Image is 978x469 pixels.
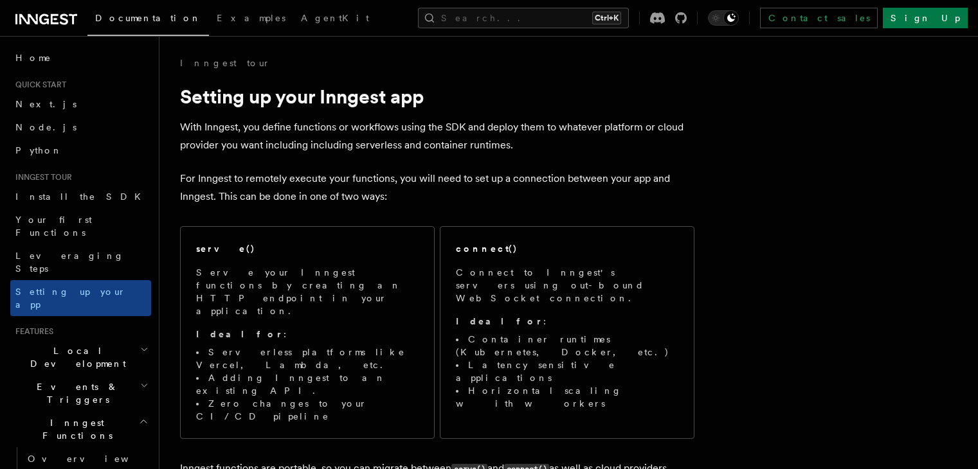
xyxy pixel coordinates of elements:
[196,329,284,339] strong: Ideal for
[180,57,270,69] a: Inngest tour
[760,8,878,28] a: Contact sales
[15,191,149,202] span: Install the SDK
[10,375,151,411] button: Events & Triggers
[883,8,968,28] a: Sign Up
[10,416,139,442] span: Inngest Functions
[456,316,543,326] strong: Ideal for
[87,4,209,36] a: Documentation
[95,13,201,23] span: Documentation
[10,344,140,370] span: Local Development
[15,145,62,155] span: Python
[456,384,678,410] li: Horizontal scaling with workers
[196,266,419,317] p: Serve your Inngest functions by creating an HTTP endpoint in your application.
[592,12,621,24] kbd: Ctrl+K
[10,185,151,208] a: Install the SDK
[10,172,72,182] span: Inngest tour
[456,315,678,328] p: :
[15,251,124,274] span: Leveraging Steps
[10,116,151,139] a: Node.js
[10,93,151,116] a: Next.js
[440,226,694,439] a: connect()Connect to Inngest's servers using out-bound WebSocket connection.Ideal for:Container ru...
[10,380,140,406] span: Events & Triggers
[10,411,151,447] button: Inngest Functions
[10,208,151,244] a: Your first Functions
[15,215,92,238] span: Your first Functions
[10,280,151,316] a: Setting up your app
[196,328,419,341] p: :
[15,51,51,64] span: Home
[15,122,77,132] span: Node.js
[708,10,739,26] button: Toggle dark mode
[293,4,377,35] a: AgentKit
[28,454,160,464] span: Overview
[209,4,293,35] a: Examples
[15,287,126,310] span: Setting up your app
[301,13,369,23] span: AgentKit
[180,170,694,206] p: For Inngest to remotely execute your functions, you will need to set up a connection between your...
[418,8,629,28] button: Search...Ctrl+K
[180,226,435,439] a: serve()Serve your Inngest functions by creating an HTTP endpoint in your application.Ideal for:Se...
[196,397,419,423] li: Zero changes to your CI/CD pipeline
[180,85,694,108] h1: Setting up your Inngest app
[10,80,66,90] span: Quick start
[456,242,518,255] h2: connect()
[10,339,151,375] button: Local Development
[196,371,419,397] li: Adding Inngest to an existing API.
[456,333,678,358] li: Container runtimes (Kubernetes, Docker, etc.)
[196,242,255,255] h2: serve()
[10,139,151,162] a: Python
[10,326,53,337] span: Features
[456,266,678,305] p: Connect to Inngest's servers using out-bound WebSocket connection.
[15,99,77,109] span: Next.js
[10,244,151,280] a: Leveraging Steps
[217,13,285,23] span: Examples
[10,46,151,69] a: Home
[196,346,419,371] li: Serverless platforms like Vercel, Lambda, etc.
[180,118,694,154] p: With Inngest, you define functions or workflows using the SDK and deploy them to whatever platfor...
[456,358,678,384] li: Latency sensitive applications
